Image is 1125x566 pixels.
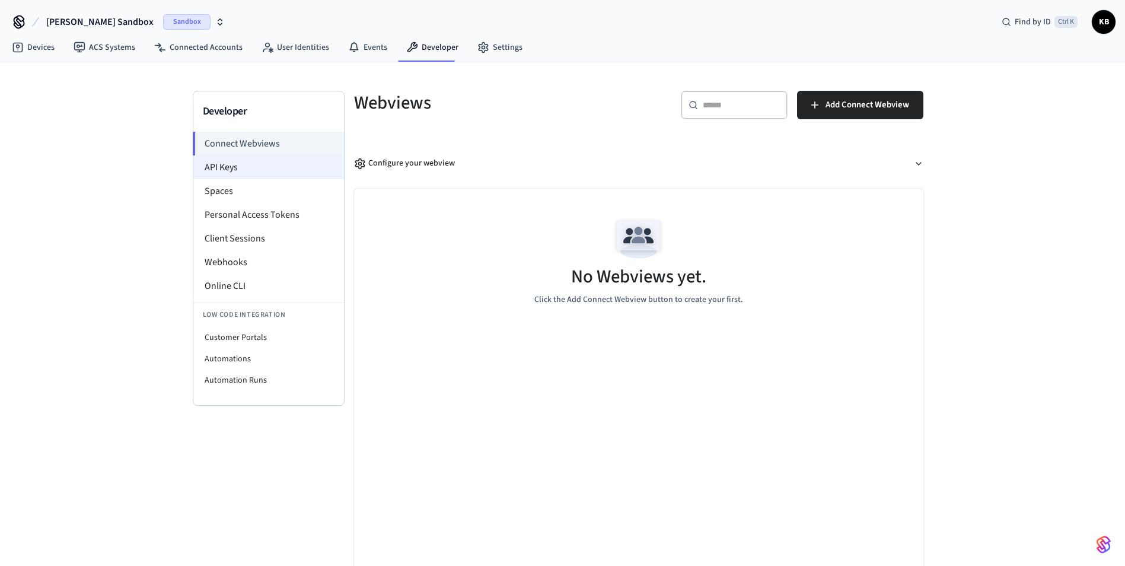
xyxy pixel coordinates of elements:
[397,37,468,58] a: Developer
[193,303,344,327] li: Low Code Integration
[193,132,344,155] li: Connect Webviews
[1015,16,1051,28] span: Find by ID
[354,157,455,170] div: Configure your webview
[1054,16,1078,28] span: Ctrl K
[193,370,344,391] li: Automation Runs
[163,14,211,30] span: Sandbox
[354,91,632,115] h5: Webviews
[64,37,145,58] a: ACS Systems
[2,37,64,58] a: Devices
[145,37,252,58] a: Connected Accounts
[193,179,344,203] li: Spaces
[193,348,344,370] li: Automations
[571,265,706,289] h5: No Webviews yet.
[339,37,397,58] a: Events
[193,250,344,274] li: Webhooks
[992,11,1087,33] div: Find by IDCtrl K
[1092,10,1116,34] button: KB
[612,212,665,266] img: Team Empty State
[1097,535,1111,554] img: SeamLogoGradient.69752ec5.svg
[354,148,923,179] button: Configure your webview
[252,37,339,58] a: User Identities
[193,274,344,298] li: Online CLI
[534,294,743,306] p: Click the Add Connect Webview button to create your first.
[1093,11,1114,33] span: KB
[46,15,154,29] span: [PERSON_NAME] Sandbox
[797,91,923,119] button: Add Connect Webview
[826,97,909,113] span: Add Connect Webview
[193,227,344,250] li: Client Sessions
[468,37,532,58] a: Settings
[193,155,344,179] li: API Keys
[203,103,334,120] h3: Developer
[193,203,344,227] li: Personal Access Tokens
[193,327,344,348] li: Customer Portals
